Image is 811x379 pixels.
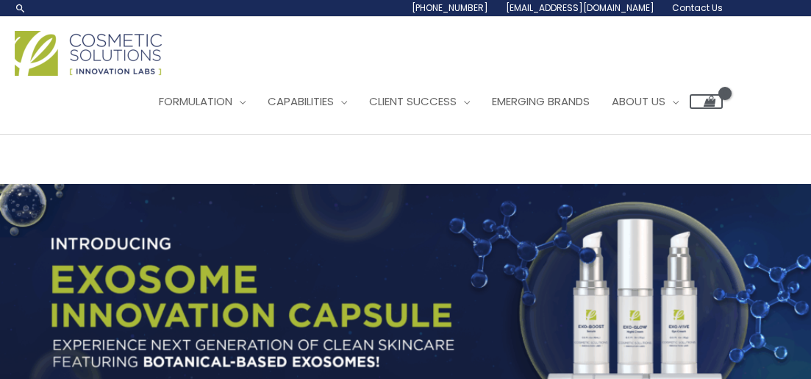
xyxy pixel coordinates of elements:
span: Client Success [369,93,457,109]
img: Cosmetic Solutions Logo [15,31,162,76]
span: [EMAIL_ADDRESS][DOMAIN_NAME] [506,1,654,14]
span: [PHONE_NUMBER] [412,1,488,14]
a: Emerging Brands [481,79,601,124]
span: Contact Us [672,1,723,14]
span: Emerging Brands [492,93,590,109]
a: About Us [601,79,690,124]
a: Formulation [148,79,257,124]
a: Client Success [358,79,481,124]
a: Capabilities [257,79,358,124]
nav: Site Navigation [137,79,723,124]
span: Formulation [159,93,232,109]
span: Capabilities [268,93,334,109]
span: About Us [612,93,665,109]
a: Search icon link [15,2,26,14]
a: View Shopping Cart, empty [690,94,723,109]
